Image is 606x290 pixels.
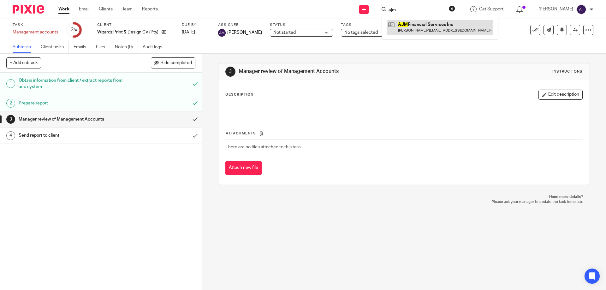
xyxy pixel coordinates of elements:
[115,41,138,53] a: Notes (0)
[576,4,586,15] img: svg%3E
[99,6,113,12] a: Clients
[388,8,445,13] input: Search
[142,6,158,12] a: Reports
[58,6,69,12] a: Work
[225,161,262,175] button: Attach new file
[13,41,36,53] a: Subtasks
[41,41,69,53] a: Client tasks
[6,99,15,108] div: 2
[160,61,192,66] span: Hide completed
[19,98,128,108] h1: Prepare report
[270,22,333,27] label: Status
[6,57,41,68] button: + Add subtask
[218,22,262,27] label: Assignee
[226,132,256,135] span: Attachments
[97,29,158,35] p: Wizardz Print & Design CV (Pty) Ltd
[97,22,174,27] label: Client
[344,30,378,35] span: No tags selected
[79,6,89,12] a: Email
[341,22,404,27] label: Tags
[538,90,583,100] button: Edit description
[225,67,235,77] div: 3
[122,6,133,12] a: Team
[74,41,91,53] a: Emails
[6,115,15,124] div: 3
[225,194,583,199] p: Need more details?
[143,41,167,53] a: Audit logs
[19,115,128,124] h1: Manager review of Management Accounts
[227,29,262,36] span: [PERSON_NAME]
[273,30,296,35] span: Not started
[71,26,77,33] div: 2
[19,76,128,92] h1: Obtain information from client / extract reports from acc system
[182,22,210,27] label: Due by
[13,29,58,35] div: Management accounts
[552,69,583,74] div: Instructions
[19,131,128,140] h1: Send report to client
[13,22,58,27] label: Task
[479,7,503,11] span: Get Support
[74,28,77,32] small: /4
[239,68,418,75] h1: Manager review of Management Accounts
[225,199,583,204] p: Please ask your manager to update the task template.
[182,30,195,34] span: [DATE]
[225,92,253,97] p: Description
[6,79,15,88] div: 1
[13,5,44,14] img: Pixie
[151,57,195,68] button: Hide completed
[449,5,455,12] button: Clear
[96,41,110,53] a: Files
[6,131,15,140] div: 4
[226,145,302,149] span: There are no files attached to this task.
[538,6,573,12] p: [PERSON_NAME]
[218,29,226,37] img: svg%3E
